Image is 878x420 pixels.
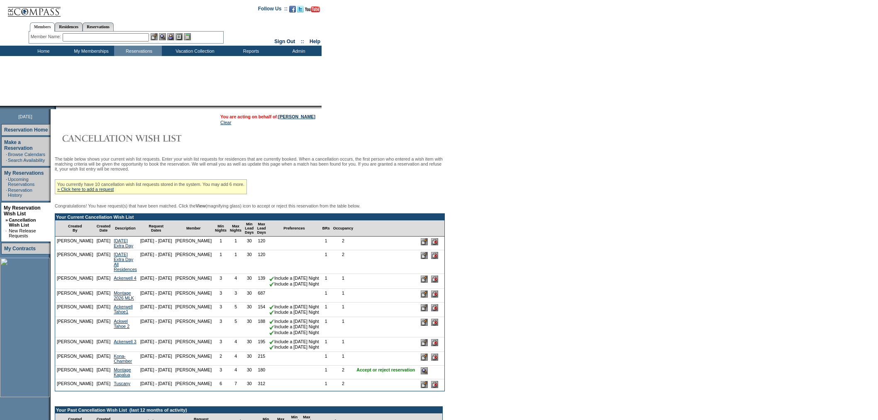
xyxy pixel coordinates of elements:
[140,276,172,281] nobr: [DATE] - [DATE]
[431,291,438,298] input: Delete this Request
[213,289,228,303] td: 3
[243,337,256,352] td: 30
[30,22,55,32] a: Members
[421,319,428,326] input: Edit this Request
[269,276,319,281] nobr: Include a [DATE] Night
[332,352,355,366] td: 1
[228,337,243,352] td: 4
[95,237,112,250] td: [DATE]
[269,344,319,349] nobr: Include a [DATE] Night
[243,366,256,379] td: 30
[6,158,7,163] td: ·
[226,46,274,56] td: Reports
[243,220,256,237] td: Min Lead Days
[9,217,36,227] a: Cancellation Wish List
[55,130,221,147] img: Cancellation Wish List
[173,250,213,274] td: [PERSON_NAME]
[332,250,355,274] td: 2
[269,305,274,310] img: chkSmaller.gif
[421,252,428,259] input: Edit this Request
[19,46,66,56] td: Home
[289,8,296,13] a: Become our fan on Facebook
[220,120,231,125] a: Clear
[213,303,228,317] td: 3
[8,158,45,163] a: Search Availability
[55,214,444,220] td: Your Current Cancellation Wish List
[256,317,268,337] td: 188
[243,250,256,274] td: 30
[321,289,332,303] td: 1
[140,354,172,359] nobr: [DATE] - [DATE]
[55,179,247,194] div: You currently have 10 cancellation wish list requests stored in the system. You may add 6 more.
[321,366,332,379] td: 1
[55,366,95,379] td: [PERSON_NAME]
[4,205,41,217] a: My Reservation Wish List
[4,127,48,133] a: Reservation Home
[5,217,8,222] b: »
[321,352,332,366] td: 1
[228,317,243,337] td: 5
[269,325,274,330] img: chkSmaller.gif
[421,381,428,388] input: Edit this Request
[31,33,63,40] div: Member Name:
[140,304,172,309] nobr: [DATE] - [DATE]
[140,238,172,243] nobr: [DATE] - [DATE]
[114,238,133,248] a: [DATE] Extra Day
[243,237,256,250] td: 30
[114,276,136,281] a: Ackerwell 4
[140,291,172,295] nobr: [DATE] - [DATE]
[220,114,315,119] span: You are acting on behalf of:
[310,39,320,44] a: Help
[140,381,172,386] nobr: [DATE] - [DATE]
[55,379,95,391] td: [PERSON_NAME]
[269,330,274,335] img: chkSmaller.gif
[431,276,438,283] input: Delete this Request
[269,345,274,350] img: chkSmaller.gif
[256,237,268,250] td: 120
[173,379,213,391] td: [PERSON_NAME]
[269,339,319,344] nobr: Include a [DATE] Night
[321,337,332,352] td: 1
[321,220,332,237] td: BRs
[228,274,243,288] td: 4
[167,33,174,40] img: Impersonate
[159,33,166,40] img: View
[173,220,213,237] td: Member
[431,304,438,311] input: Delete this Request
[6,188,7,198] td: ·
[95,352,112,366] td: [DATE]
[173,317,213,337] td: [PERSON_NAME]
[228,250,243,274] td: 1
[151,33,158,40] img: b_edit.gif
[195,203,205,208] b: View
[112,220,139,237] td: Description
[431,319,438,326] input: Delete this Request
[305,8,320,13] a: Subscribe to our YouTube Channel
[55,337,95,352] td: [PERSON_NAME]
[269,319,274,324] img: chkSmaller.gif
[213,237,228,250] td: 1
[268,220,321,237] td: Preferences
[269,324,319,329] nobr: Include a [DATE] Night
[114,46,162,56] td: Reservations
[269,310,319,315] nobr: Include a [DATE] Night
[213,379,228,391] td: 6
[269,281,319,286] nobr: Include a [DATE] Night
[256,352,268,366] td: 215
[228,289,243,303] td: 3
[269,310,274,315] img: chkSmaller.gif
[4,246,36,252] a: My Contracts
[53,106,56,109] img: promoShadowLeftCorner.gif
[213,352,228,366] td: 2
[258,5,288,15] td: Follow Us ::
[114,252,137,272] a: [DATE] Extra Day All Residences
[140,319,172,324] nobr: [DATE] - [DATE]
[83,22,114,31] a: Reservations
[321,303,332,317] td: 1
[95,379,112,391] td: [DATE]
[213,274,228,288] td: 3
[173,237,213,250] td: [PERSON_NAME]
[114,339,136,344] a: Ackerwell 3
[431,381,438,388] input: Delete this Request
[356,367,415,372] nobr: Accept or reject reservation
